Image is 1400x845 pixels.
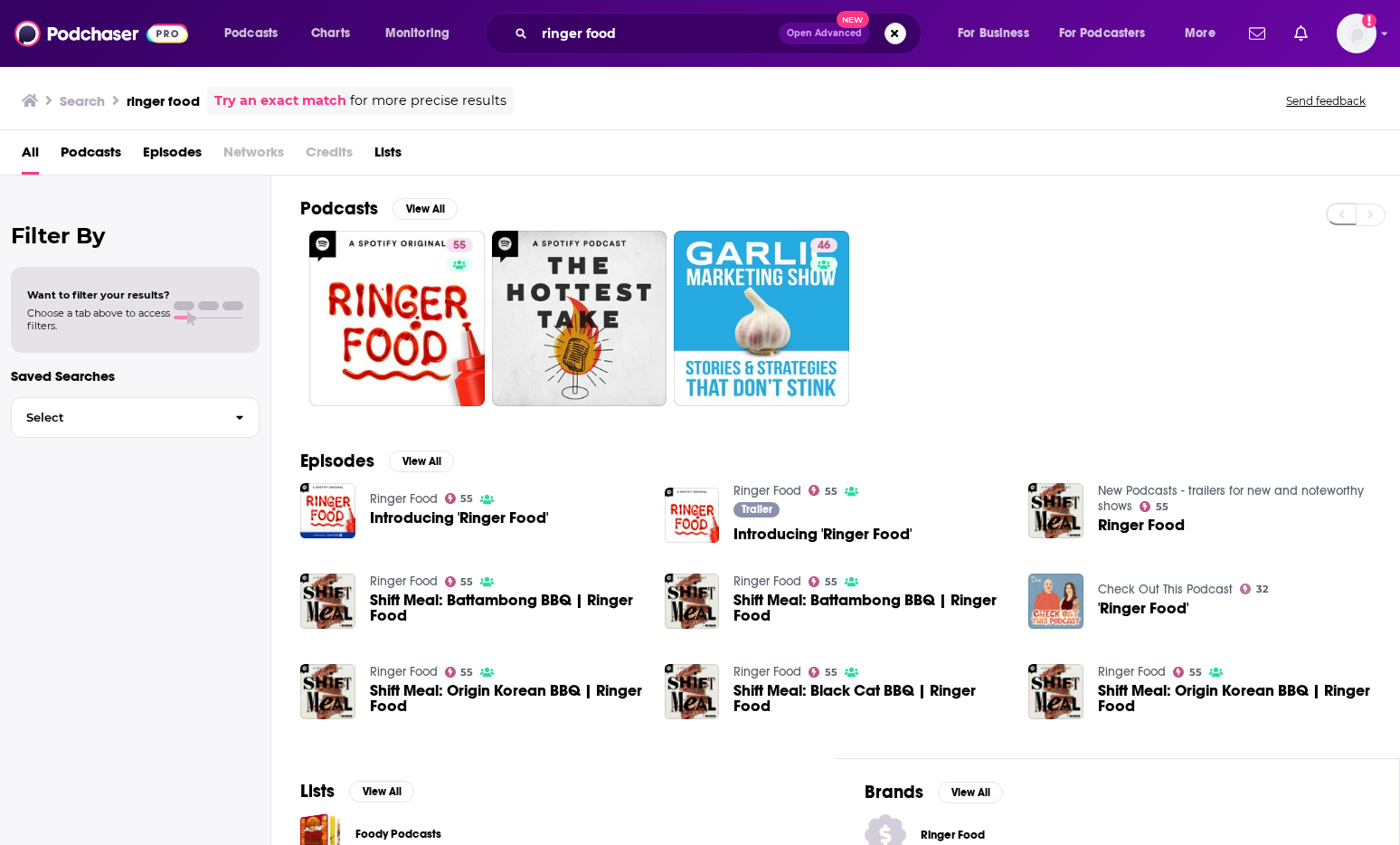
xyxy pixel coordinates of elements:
span: 46 [818,237,830,255]
a: 'Ringer Food' [1098,601,1188,616]
span: Charts [311,21,350,46]
h3: Search [60,92,105,109]
a: 55 [309,231,485,406]
span: Ringer Food [921,828,1027,842]
a: PodcastsView All [300,197,458,220]
a: 46 [810,238,837,252]
a: Try an exact match [214,90,346,111]
a: Shift Meal: Black Cat BBQ | Ringer Food [733,683,1007,714]
span: 32 [1256,585,1268,593]
img: Shift Meal: Origin Korean BBQ | Ringer Food [1028,664,1083,719]
a: 55 [445,493,474,504]
button: open menu [212,19,301,48]
a: Shift Meal: Origin Korean BBQ | Ringer Food [370,683,643,714]
span: For Business [958,21,1029,46]
a: Shift Meal: Origin Korean BBQ | Ringer Food [1098,683,1371,714]
a: Ringer Food [733,483,801,498]
span: All [22,138,39,175]
img: Introducing 'Ringer Food' [300,483,355,538]
a: Ringer Food [733,574,801,589]
div: Search podcasts, credits, & more... [502,13,939,54]
img: Shift Meal: Battambong BBQ | Ringer Food [665,574,720,629]
span: 55 [460,669,473,677]
span: New [837,11,869,28]
h2: Filter By [11,223,260,249]
span: For Podcasters [1059,21,1146,46]
a: Introducing 'Ringer Food' [733,527,912,542]
span: 55 [460,495,473,503]
img: Ringer Food [1028,483,1083,538]
button: open menu [945,19,1052,48]
a: 55 [1173,667,1202,678]
span: Podcasts [224,21,278,46]
a: Introducing 'Ringer Food' [370,510,548,526]
a: Ringer Food [1098,517,1185,533]
span: Choose a tab above to access filters. [27,307,170,332]
span: Logged in as rowan.sullivan [1337,14,1376,53]
span: Shift Meal: Battambong BBQ | Ringer Food [370,593,643,623]
span: Open Advanced [787,29,862,38]
button: View All [393,198,458,220]
span: Podcasts [61,138,121,175]
a: Show notifications dropdown [1242,18,1272,49]
span: 55 [825,488,837,496]
a: 55 [445,576,474,587]
a: 55 [446,238,473,252]
img: Shift Meal: Battambong BBQ | Ringer Food [300,574,355,629]
img: Podchaser - Follow, Share and Rate Podcasts [14,16,188,51]
a: Introducing 'Ringer Food' [665,488,720,543]
span: 55 [1156,503,1168,511]
a: Ringer Food [370,574,438,589]
button: View All [389,451,454,472]
button: Send feedback [1281,93,1371,109]
button: View All [349,781,414,802]
img: Shift Meal: Black Cat BBQ | Ringer Food [665,664,720,719]
button: open menu [1047,19,1172,48]
a: Check Out This Podcast [1098,582,1233,597]
a: Episodes [143,138,202,175]
img: 'Ringer Food' [1028,574,1083,629]
button: Open AdvancedNew [779,23,870,44]
a: Shift Meal: Origin Korean BBQ | Ringer Food [300,664,355,719]
span: Credits [306,138,353,175]
img: User Profile [1337,14,1376,53]
button: Select [11,397,260,438]
span: 55 [460,578,473,586]
button: open menu [1172,19,1238,48]
a: Ringer Food [370,491,438,507]
h2: Episodes [300,450,374,472]
span: Want to filter your results? [27,289,170,301]
a: 55 [809,576,837,587]
a: New Podcasts - trailers for new and noteworthy shows [1098,483,1364,514]
a: 55 [809,485,837,496]
span: 55 [825,578,837,586]
a: Ringer Food [370,664,438,679]
a: ListsView All [300,780,414,802]
a: Ringer Food [1098,664,1166,679]
span: 55 [825,669,837,677]
span: 55 [453,237,466,255]
span: Networks [223,138,284,175]
h2: Brands [865,781,923,803]
a: 32 [1240,584,1268,594]
a: Lists [374,138,402,175]
button: open menu [373,19,473,48]
a: 55 [1140,501,1168,512]
a: Ringer Food [733,664,801,679]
